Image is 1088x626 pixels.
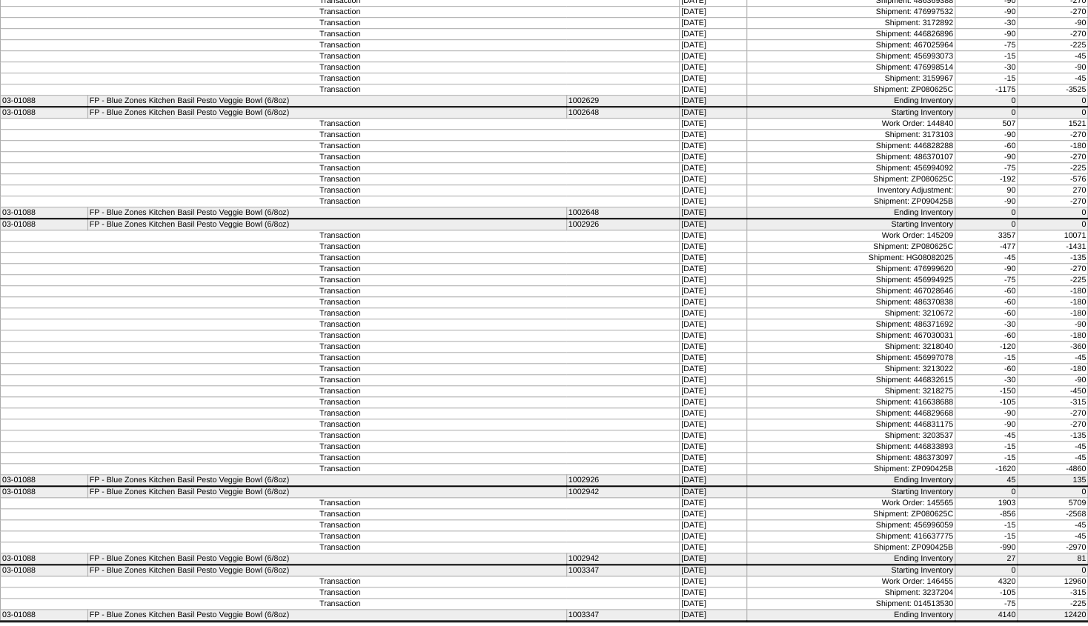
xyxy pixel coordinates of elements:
[87,96,566,107] td: FP - Blue Zones Kitchen Basil Pesto Veggie Bowl (6/8oz)
[680,509,747,520] td: [DATE]
[87,207,566,219] td: FP - Blue Zones Kitchen Basil Pesto Veggie Bowl (6/8oz)
[746,565,955,576] td: Starting Inventory
[1018,486,1088,498] td: 0
[955,553,1017,565] td: 27
[746,18,955,29] td: Shipment: 3172892
[680,565,747,576] td: [DATE]
[955,397,1017,408] td: -105
[1,330,680,342] td: Transaction
[1,364,680,375] td: Transaction
[1018,319,1088,330] td: -90
[955,509,1017,520] td: -856
[746,73,955,84] td: Shipment: 3159967
[746,531,955,542] td: Shipment: 416637775
[746,141,955,152] td: Shipment: 446828288
[680,253,747,264] td: [DATE]
[1,62,680,73] td: Transaction
[746,453,955,464] td: Shipment: 486373097
[955,565,1017,576] td: 0
[746,308,955,319] td: Shipment: 3210672
[1,141,680,152] td: Transaction
[680,576,747,587] td: [DATE]
[1018,286,1088,297] td: -180
[87,107,566,119] td: FP - Blue Zones Kitchen Basil Pesto Veggie Bowl (6/8oz)
[680,7,747,18] td: [DATE]
[955,430,1017,442] td: -45
[1018,18,1088,29] td: -90
[955,286,1017,297] td: -60
[746,253,955,264] td: Shipment: HG08082025
[955,610,1017,622] td: 4140
[680,130,747,141] td: [DATE]
[746,542,955,553] td: Shipment: ZP090425B
[955,375,1017,386] td: -30
[1,475,88,487] td: 03-01088
[680,286,747,297] td: [DATE]
[1018,107,1088,119] td: 0
[746,230,955,242] td: Work Order: 145209
[680,520,747,531] td: [DATE]
[955,264,1017,275] td: -90
[746,152,955,163] td: Shipment: 486370107
[566,553,680,565] td: 1002942
[955,163,1017,174] td: -75
[1,275,680,286] td: Transaction
[746,130,955,141] td: Shipment: 3173103
[680,419,747,430] td: [DATE]
[955,51,1017,62] td: -15
[1018,375,1088,386] td: -90
[1,264,680,275] td: Transaction
[1,408,680,419] td: Transaction
[1018,185,1088,196] td: 270
[1018,386,1088,397] td: -450
[955,319,1017,330] td: -30
[1018,587,1088,599] td: -315
[955,40,1017,51] td: -75
[1018,73,1088,84] td: -45
[746,520,955,531] td: Shipment: 456996059
[1,342,680,353] td: Transaction
[1,18,680,29] td: Transaction
[1,319,680,330] td: Transaction
[955,242,1017,253] td: -477
[746,242,955,253] td: Shipment: ZP080625C
[680,219,747,230] td: [DATE]
[680,610,747,622] td: [DATE]
[746,51,955,62] td: Shipment: 456993073
[1,610,88,622] td: 03-01088
[680,386,747,397] td: [DATE]
[1018,353,1088,364] td: -45
[955,442,1017,453] td: -15
[746,196,955,207] td: Shipment: ZP090425B
[1,553,88,565] td: 03-01088
[1018,610,1088,622] td: 12420
[1,542,680,553] td: Transaction
[955,308,1017,319] td: -60
[955,330,1017,342] td: -60
[1018,130,1088,141] td: -270
[1018,230,1088,242] td: 10071
[1018,408,1088,419] td: -270
[1,7,680,18] td: Transaction
[746,163,955,174] td: Shipment: 456994092
[1,509,680,520] td: Transaction
[680,531,747,542] td: [DATE]
[1,51,680,62] td: Transaction
[1,308,680,319] td: Transaction
[955,207,1017,219] td: 0
[955,453,1017,464] td: -15
[1,453,680,464] td: Transaction
[1018,152,1088,163] td: -270
[1,599,680,610] td: Transaction
[1,219,88,230] td: 03-01088
[1018,207,1088,219] td: 0
[955,7,1017,18] td: -90
[955,62,1017,73] td: -30
[1,442,680,453] td: Transaction
[680,486,747,498] td: [DATE]
[1018,599,1088,610] td: -225
[1,29,680,40] td: Transaction
[746,576,955,587] td: Work Order: 146455
[680,242,747,253] td: [DATE]
[680,553,747,565] td: [DATE]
